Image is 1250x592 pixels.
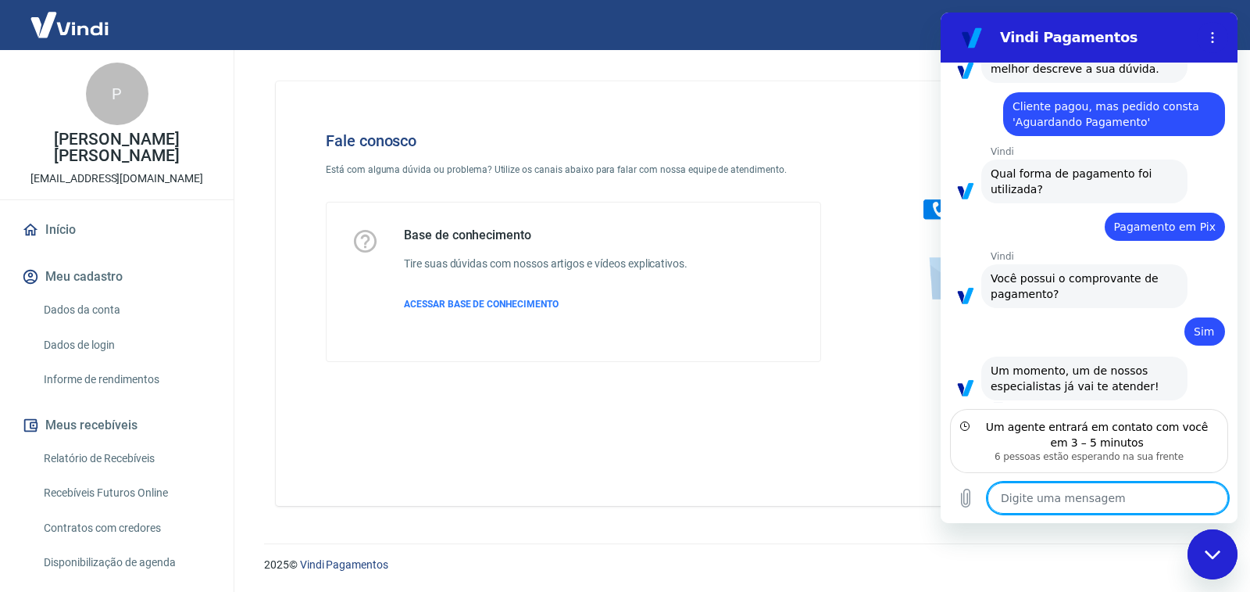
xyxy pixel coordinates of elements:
h4: Fale conosco [326,131,821,150]
button: Meu cadastro [19,260,215,294]
p: Está com alguma dúvida ou problema? Utilize os canais abaixo para falar com nossa equipe de atend... [326,163,821,177]
a: Vindi Pagamentos [300,558,388,571]
img: Fale conosco [892,106,1130,315]
a: Início [19,213,215,247]
p: [EMAIL_ADDRESS][DOMAIN_NAME] [30,170,203,187]
iframe: Janela de mensagens [941,13,1237,523]
p: 2025 © [264,557,1212,573]
div: P [86,63,148,125]
a: Dados de login [37,329,215,361]
p: [PERSON_NAME] [PERSON_NAME] [12,131,221,164]
a: Relatório de Recebíveis [37,443,215,475]
button: Sair [1175,11,1231,40]
span: ACESSAR BASE DE CONHECIMENTO [404,299,559,310]
h6: Tire suas dúvidas com nossos artigos e vídeos explicativos. [404,256,687,272]
a: Dados da conta [37,294,215,326]
iframe: Botão para abrir a janela de mensagens, conversa em andamento [1187,529,1237,579]
button: Meus recebíveis [19,408,215,443]
a: Contratos com credores [37,512,215,544]
a: ACESSAR BASE DE CONHECIMENTO [404,297,687,311]
h5: Base de conhecimento [404,228,687,243]
a: Recebíveis Futuros Online [37,477,215,509]
a: Informe de rendimentos [37,364,215,396]
a: Disponibilização de agenda [37,547,215,579]
img: Vindi [19,1,120,48]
